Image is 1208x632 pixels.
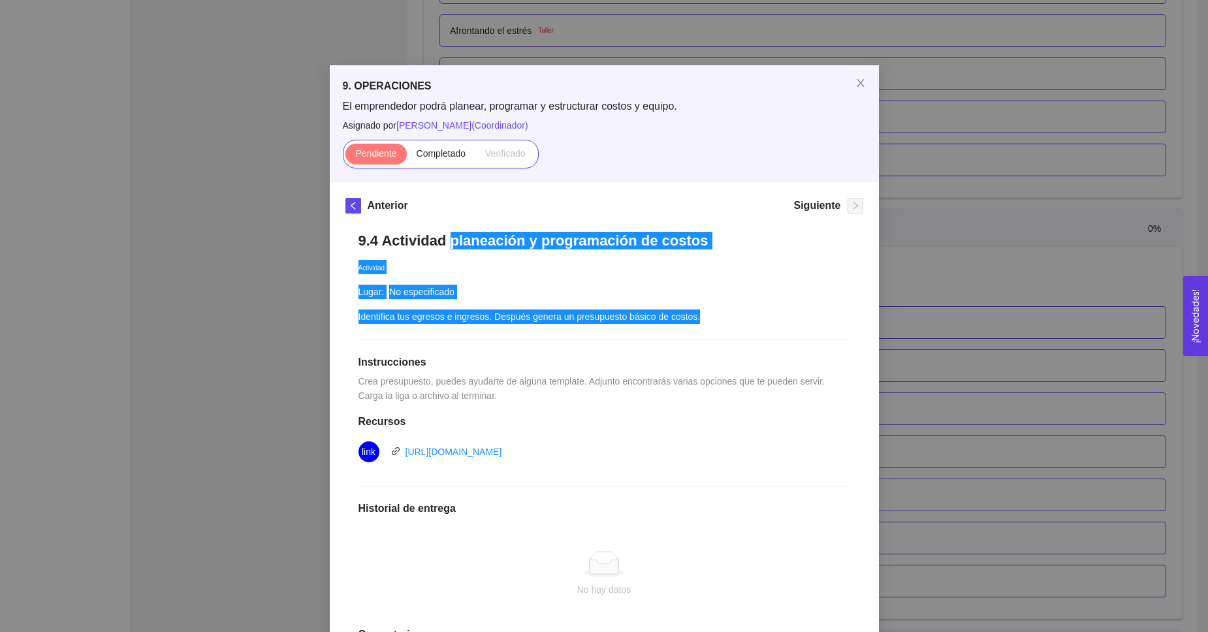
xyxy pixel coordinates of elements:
span: left [346,201,360,210]
span: Completado [417,148,466,159]
span: [PERSON_NAME] ( Coordinador ) [396,120,528,131]
h1: Recursos [358,415,850,428]
h5: Siguiente [793,198,840,213]
span: El emprendedor podrá planear, programar y estructurar costos y equipo. [343,99,866,114]
span: Asignado por [343,118,866,133]
a: No especificado [389,287,454,297]
span: Identifica tus egresos e ingresos. Después genera un presupuesto básico de costos. [358,311,701,322]
h1: Instrucciones [358,356,850,369]
span: link [391,447,400,456]
span: close [855,78,866,88]
h1: Historial de entrega [358,502,850,515]
h1: 9.4 Actividad planeación y programación de costos [358,232,850,249]
span: Actividad [358,264,385,272]
span: link [362,441,375,462]
button: Open Feedback Widget [1183,276,1208,356]
h5: Anterior [368,198,408,213]
h5: 9. OPERACIONES [343,78,866,94]
div: No hay datos [369,582,840,597]
button: right [848,198,863,213]
span: Verificado [485,148,525,159]
article: Lugar: [358,285,385,299]
span: Pendiente [355,148,396,159]
button: Close [842,65,879,102]
a: [URL][DOMAIN_NAME] [405,447,502,457]
button: left [345,198,361,213]
span: Crea presupuesto, puedes ayudarte de alguna template. Adjunto encontrarás varias opciones que te ... [358,376,827,401]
